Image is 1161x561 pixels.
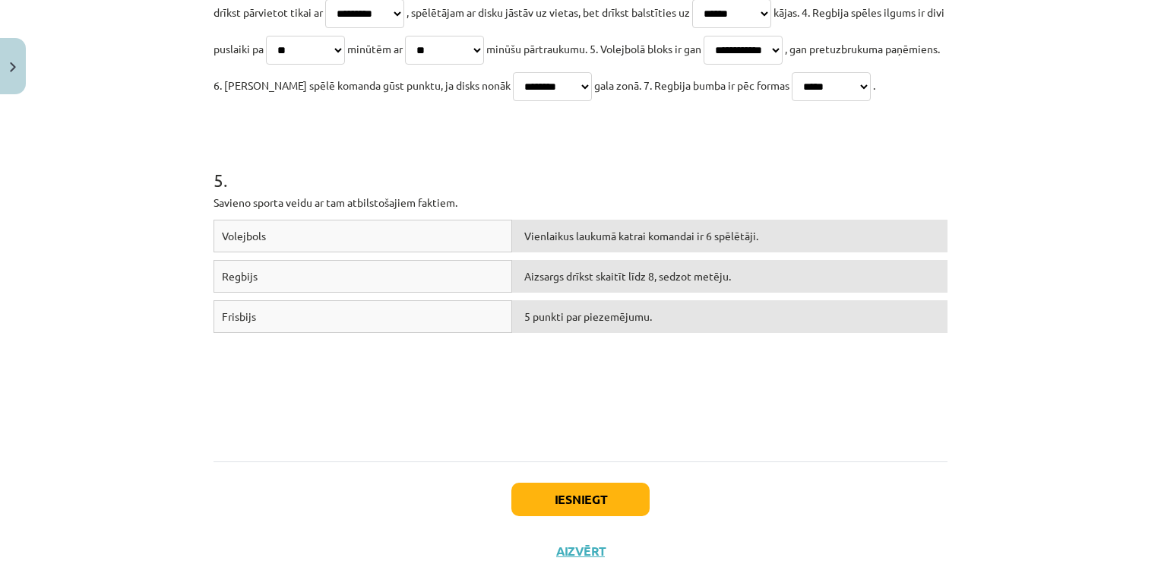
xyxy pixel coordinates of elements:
span: Frisbijs [222,309,256,323]
span: minūtēm ar [347,42,403,55]
img: icon-close-lesson-0947bae3869378f0d4975bcd49f059093ad1ed9edebbc8119c70593378902aed.svg [10,62,16,72]
span: 5 punkti par piezemējumu. [524,309,652,323]
span: Vienlaikus laukumā katrai komandai ir 6 spēlētāji. [524,229,758,242]
span: Volejbols [222,229,266,242]
button: Iesniegt [511,483,650,516]
span: , spēlētājam ar disku jāstāv uz vietas, bet drīkst balstīties uz [407,5,690,19]
span: . [873,78,875,92]
h1: 5 . [214,143,947,190]
span: Regbijs [222,269,258,283]
span: Aizsargs drīkst skaitīt līdz 8, sedzot metēju. [524,269,731,283]
p: Savieno sporta veidu ar tam atbilstošajiem faktiem. [214,195,947,211]
span: minūšu pārtraukumu. 5. Volejbolā bloks ir gan [486,42,701,55]
button: Aizvērt [552,544,609,559]
span: gala zonā. 7. Regbija bumba ir pēc formas [594,78,789,92]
